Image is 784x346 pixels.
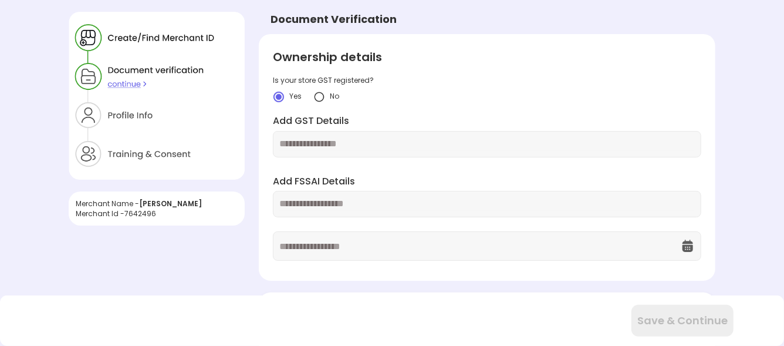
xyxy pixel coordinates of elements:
[69,12,245,180] img: xZtaNGYO7ZEa_Y6BGN0jBbY4tz3zD8CMWGtK9DYT203r_wSWJgC64uaYzQv0p6I5U3yzNyQZ90jnSGEji8ItH6xpax9JibOI_...
[271,12,397,27] div: Document Verification
[289,91,302,101] span: Yes
[273,75,701,85] div: Is your store GST registered?
[139,199,202,209] span: [PERSON_NAME]
[273,91,285,103] img: crlYN1wOekqfTXo2sKdO7mpVD4GIyZBlBCY682TI1bTNaOsxckEXOmACbAD6EYcPGHR5wXB9K-wSeRvGOQTikGGKT-kEDVP-b...
[273,175,701,189] label: Add FSSAI Details
[273,48,701,66] div: Ownership details
[313,91,325,103] img: yidvdI1b1At5fYgYeHdauqyvT_pgttO64BpF2mcDGQwz_NKURL8lp7m2JUJk3Onwh4FIn8UgzATYbhG5vtZZpSXeknhWnnZDd...
[330,91,339,101] span: No
[273,115,701,128] label: Add GST Details
[76,199,238,209] div: Merchant Name -
[76,209,238,219] div: Merchant Id - 7642496
[631,305,734,337] button: Save & Continue
[681,239,695,253] img: OcXK764TI_dg1n3pJKAFuNcYfYqBKGvmbXteblFrPew4KBASBbPUoKPFDRZzLe5z5khKOkBCrBseVNl8W_Mqhk0wgJF92Dyy9...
